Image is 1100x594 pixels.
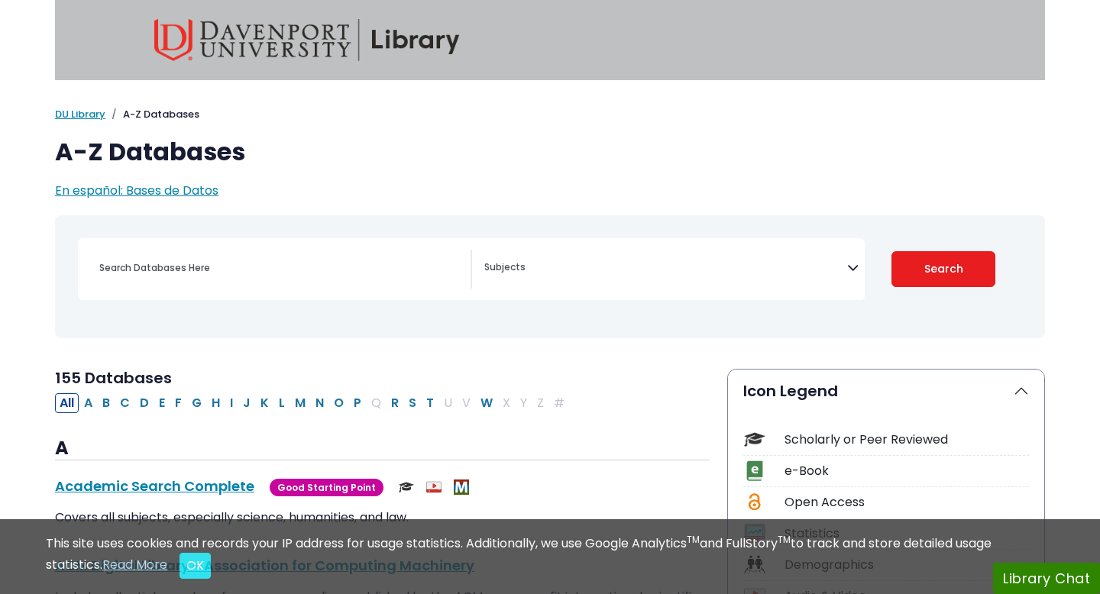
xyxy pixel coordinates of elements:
[55,508,709,527] p: Covers all subjects, especially science, humanities, and law.
[55,367,172,389] span: 155 Databases
[476,393,497,413] button: Filter Results W
[744,460,765,481] img: Icon e-Book
[256,393,273,413] button: Filter Results K
[785,431,1029,449] div: Scholarly or Peer Reviewed
[225,393,238,413] button: Filter Results I
[329,393,348,413] button: Filter Results O
[135,393,154,413] button: Filter Results D
[454,479,469,495] img: MeL (Michigan electronic Library)
[891,251,996,287] button: Submit for Search Results
[180,553,211,579] button: Close
[55,107,1045,122] nav: breadcrumb
[105,107,199,122] li: A-Z Databases
[102,556,167,573] a: Read More
[785,462,1029,480] div: e-Book
[207,393,225,413] button: Filter Results H
[55,107,105,121] a: DU Library
[98,393,115,413] button: Filter Results B
[404,393,421,413] button: Filter Results S
[154,19,460,61] img: Davenport University Library
[399,479,414,495] img: Scholarly or Peer Reviewed
[79,393,97,413] button: Filter Results A
[778,533,791,546] sup: TM
[687,533,700,546] sup: TM
[311,393,328,413] button: Filter Results N
[55,215,1045,338] nav: Search filters
[55,182,218,199] a: En español: Bases de Datos
[728,370,1044,412] button: Icon Legend
[270,479,383,496] span: Good Starting Point
[274,393,290,413] button: Filter Results L
[993,563,1100,594] button: Library Chat
[422,393,438,413] button: Filter Results T
[387,393,403,413] button: Filter Results R
[55,393,79,413] button: All
[484,263,847,275] textarea: Search
[290,393,310,413] button: Filter Results M
[55,393,571,411] div: Alpha-list to filter by first letter of database name
[187,393,206,413] button: Filter Results G
[238,393,255,413] button: Filter Results J
[745,492,764,512] img: Icon Open Access
[46,534,1054,579] div: This site uses cookies and records your IP address for usage statistics. Additionally, we use Goo...
[349,393,366,413] button: Filter Results P
[154,393,170,413] button: Filter Results E
[785,493,1029,512] div: Open Access
[55,137,1045,166] h1: A-Z Databases
[55,476,254,496] a: Academic Search Complete
[426,479,442,495] img: Audio & Video
[170,393,186,413] button: Filter Results F
[55,437,709,460] h3: A
[90,257,471,279] input: Search database by title or keyword
[744,429,765,450] img: Icon Scholarly or Peer Reviewed
[115,393,134,413] button: Filter Results C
